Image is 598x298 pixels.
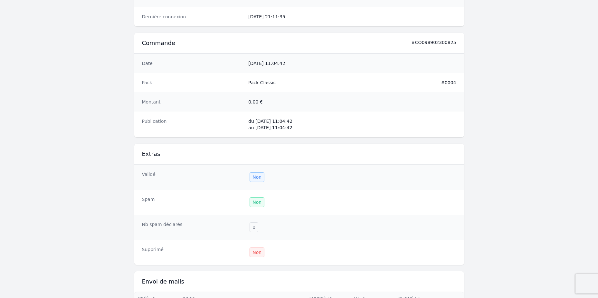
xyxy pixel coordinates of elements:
dd: [DATE] 21:11:35 [248,14,456,20]
dt: Date [142,60,243,67]
dd: 0,00 € [248,99,456,105]
div: Non [250,248,264,257]
dt: Spam [142,196,243,208]
div: Pack Classic [248,79,276,86]
div: Extras [142,150,160,158]
span: CO098902300825 [415,40,456,45]
dt: Montant [142,99,243,105]
div: Commande [142,39,176,47]
dt: Publication [142,118,243,131]
dd: [DATE] 11:04:42 [248,60,456,67]
div: # [411,39,456,47]
dt: Dernière connexion [142,14,243,20]
dd: du [DATE] 11:04:42 au [DATE] 11:04:42 [248,118,456,131]
div: #0004 [441,79,456,86]
div: Non [250,197,264,207]
dt: Supprimé [142,246,243,258]
div: Non [250,172,264,182]
dt: Pack [142,79,243,86]
div: Envoi de mails [142,278,184,285]
dt: Validé [142,171,243,183]
div: 0 [250,222,258,232]
dt: Nb spam déclarés [142,221,243,233]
